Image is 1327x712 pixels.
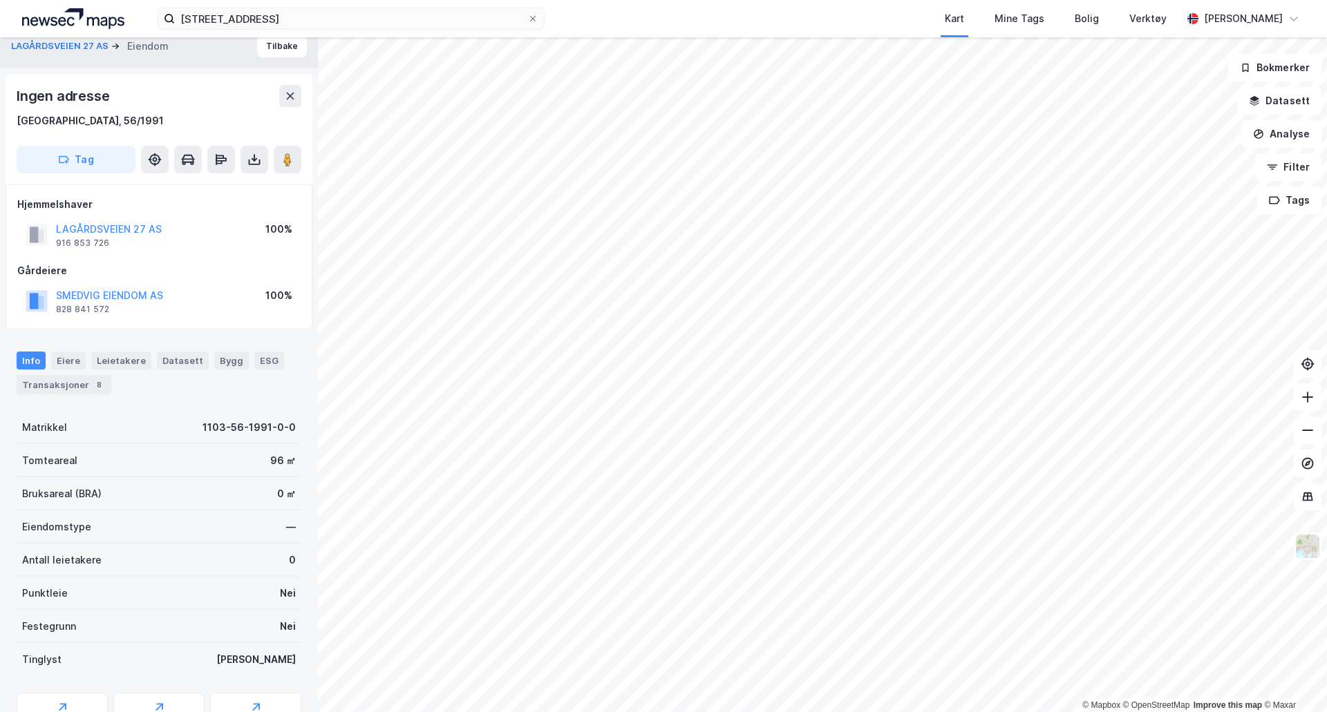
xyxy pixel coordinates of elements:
[22,519,91,535] div: Eiendomstype
[56,304,109,315] div: 828 841 572
[127,38,169,55] div: Eiendom
[280,585,296,602] div: Nei
[277,485,296,502] div: 0 ㎡
[1258,646,1327,712] iframe: Chat Widget
[22,8,124,29] img: logo.a4113a55bc3d86da70a041830d287a7e.svg
[257,35,307,57] button: Tilbake
[22,585,68,602] div: Punktleie
[216,651,296,668] div: [PERSON_NAME]
[289,552,296,568] div: 0
[17,113,164,129] div: [GEOGRAPHIC_DATA], 56/1991
[17,85,112,107] div: Ingen adresse
[17,146,135,173] button: Tag
[1123,700,1190,710] a: OpenStreetMap
[17,352,46,369] div: Info
[22,485,102,502] div: Bruksareal (BRA)
[22,452,77,469] div: Tomteareal
[92,378,106,392] div: 8
[17,196,301,213] div: Hjemmelshaver
[945,10,964,27] div: Kart
[1295,533,1321,559] img: Z
[280,618,296,635] div: Nei
[56,238,109,249] div: 916 853 726
[22,552,102,568] div: Antall leietakere
[1082,700,1120,710] a: Mapbox
[1129,10,1167,27] div: Verktøy
[1204,10,1283,27] div: [PERSON_NAME]
[22,618,76,635] div: Festegrunn
[22,419,67,436] div: Matrikkel
[1194,700,1262,710] a: Improve this map
[995,10,1044,27] div: Mine Tags
[254,352,284,369] div: ESG
[157,352,209,369] div: Datasett
[1257,186,1321,214] button: Tags
[214,352,249,369] div: Bygg
[11,39,111,53] button: LAGÅRDSVEIEN 27 AS
[17,375,111,394] div: Transaksjoner
[51,352,86,369] div: Eiere
[91,352,151,369] div: Leietakere
[1228,54,1321,81] button: Bokmerker
[1075,10,1099,27] div: Bolig
[1237,87,1321,115] button: Datasett
[1255,153,1321,181] button: Filter
[1241,120,1321,148] button: Analyse
[265,287,292,304] div: 100%
[17,262,301,279] div: Gårdeiere
[203,419,296,436] div: 1103-56-1991-0-0
[22,651,62,668] div: Tinglyst
[1258,646,1327,712] div: Kontrollprogram for chat
[270,452,296,469] div: 96 ㎡
[175,8,527,29] input: Søk på adresse, matrikkel, gårdeiere, leietakere eller personer
[265,221,292,238] div: 100%
[286,519,296,535] div: —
